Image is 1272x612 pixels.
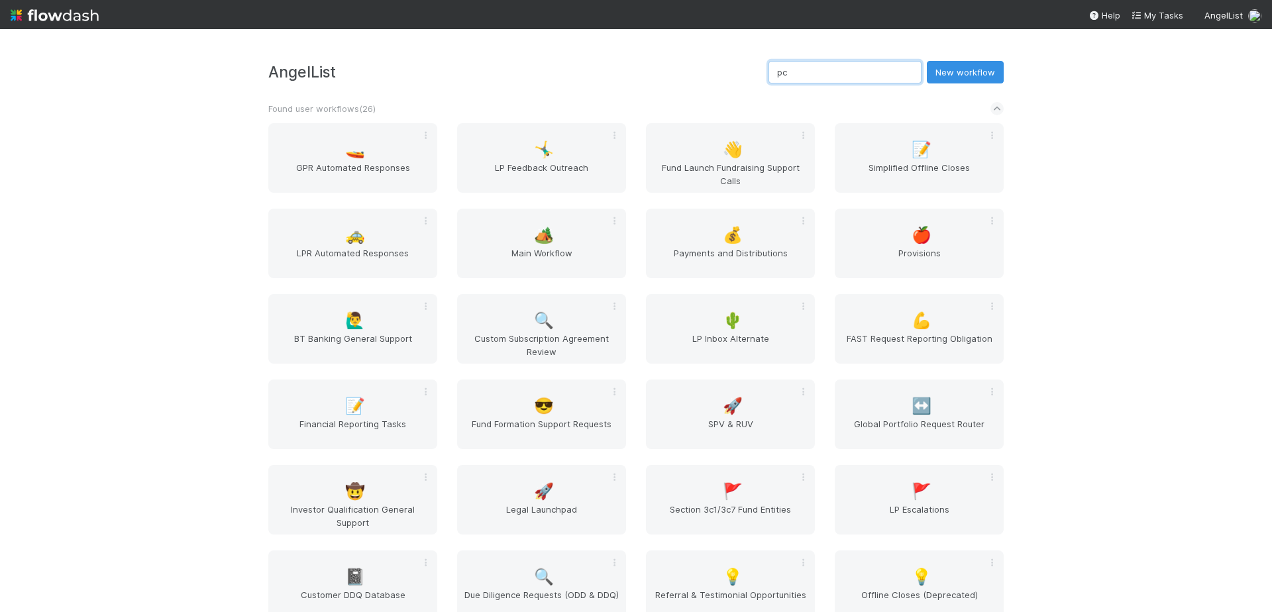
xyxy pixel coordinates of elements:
span: LP Feedback Outreach [462,161,621,187]
span: 💡 [723,568,743,586]
span: 🌵 [723,312,743,329]
a: 🙋‍♂️BT Banking General Support [268,294,437,364]
span: 🔍 [534,568,554,586]
a: ↔️Global Portfolio Request Router [835,380,1004,449]
span: Main Workflow [462,246,621,273]
span: LP Inbox Alternate [651,332,810,358]
span: Section 3c1/3c7 Fund Entities [651,503,810,529]
a: My Tasks [1131,9,1183,22]
span: Legal Launchpad [462,503,621,529]
span: 📝 [345,397,365,415]
span: BT Banking General Support [274,332,432,358]
span: Fund Launch Fundraising Support Calls [651,161,810,187]
span: 🔍 [534,312,554,329]
span: Payments and Distributions [651,246,810,273]
a: 🚩LP Escalations [835,465,1004,535]
span: My Tasks [1131,10,1183,21]
a: 🚀Legal Launchpad [457,465,626,535]
span: AngelList [1204,10,1243,21]
input: Search... [768,61,922,83]
a: 👋Fund Launch Fundraising Support Calls [646,123,815,193]
a: 🚤GPR Automated Responses [268,123,437,193]
span: 🚕 [345,227,365,244]
a: 🚀SPV & RUV [646,380,815,449]
span: 🏕️ [534,227,554,244]
span: FAST Request Reporting Obligation [840,332,998,358]
a: 🔍Custom Subscription Agreement Review [457,294,626,364]
span: Provisions [840,246,998,273]
a: 💪FAST Request Reporting Obligation [835,294,1004,364]
span: ↔️ [912,397,931,415]
span: GPR Automated Responses [274,161,432,187]
span: 🙋‍♂️ [345,312,365,329]
a: 🚕LPR Automated Responses [268,209,437,278]
span: Fund Formation Support Requests [462,417,621,444]
span: 🤠 [345,483,365,500]
a: 🚩Section 3c1/3c7 Fund Entities [646,465,815,535]
span: 🍎 [912,227,931,244]
a: 📝Simplified Offline Closes [835,123,1004,193]
span: 🚤 [345,141,365,158]
span: Global Portfolio Request Router [840,417,998,444]
span: Found user workflows ( 26 ) [268,103,376,114]
a: 😎Fund Formation Support Requests [457,380,626,449]
a: 🌵LP Inbox Alternate [646,294,815,364]
span: 📝 [912,141,931,158]
h3: AngelList [268,63,768,81]
a: 🏕️Main Workflow [457,209,626,278]
span: SPV & RUV [651,417,810,444]
a: 💰Payments and Distributions [646,209,815,278]
span: 💪 [912,312,931,329]
span: 👋 [723,141,743,158]
a: 🤸‍♂️LP Feedback Outreach [457,123,626,193]
a: 🍎Provisions [835,209,1004,278]
span: 😎 [534,397,554,415]
img: avatar_218ae7b5-dcd5-4ccc-b5d5-7cc00ae2934f.png [1248,9,1261,23]
span: LP Escalations [840,503,998,529]
span: Financial Reporting Tasks [274,417,432,444]
span: Investor Qualification General Support [274,503,432,529]
button: New workflow [927,61,1004,83]
span: 🚀 [534,483,554,500]
span: 🚩 [912,483,931,500]
span: Simplified Offline Closes [840,161,998,187]
span: Custom Subscription Agreement Review [462,332,621,358]
span: LPR Automated Responses [274,246,432,273]
span: 🤸‍♂️ [534,141,554,158]
span: 🚀 [723,397,743,415]
span: 💡 [912,568,931,586]
a: 🤠Investor Qualification General Support [268,465,437,535]
span: 🚩 [723,483,743,500]
span: 💰 [723,227,743,244]
span: 📓 [345,568,365,586]
img: logo-inverted-e16ddd16eac7371096b0.svg [11,4,99,26]
a: 📝Financial Reporting Tasks [268,380,437,449]
div: Help [1088,9,1120,22]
